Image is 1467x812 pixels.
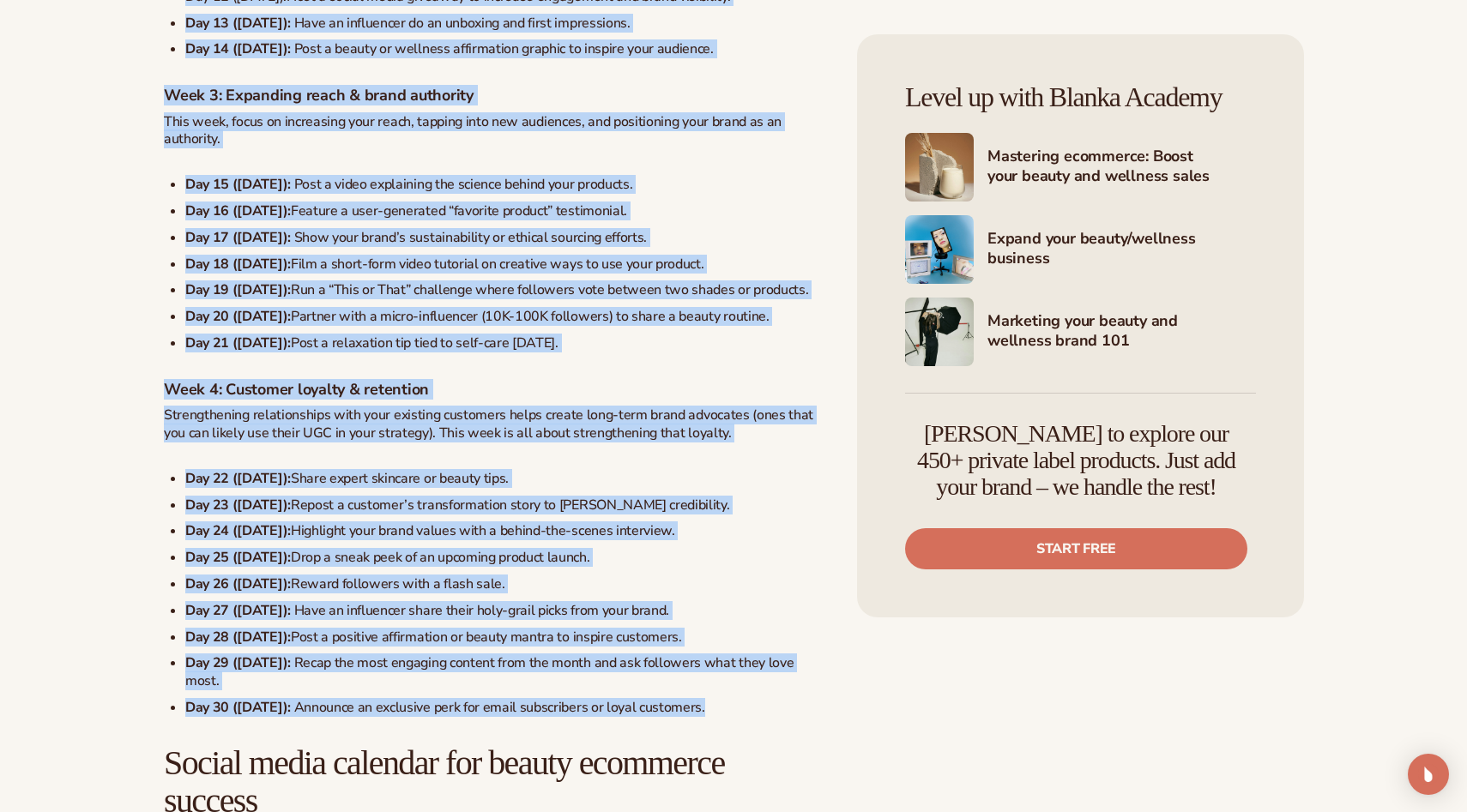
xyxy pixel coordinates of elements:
span: Post a relaxation tip tied to self-care [DATE]. [291,334,558,352]
span: Share expert skincare or beauty tips. [291,469,509,488]
span: Strengthening relationships with your existing customers helps create long-term brand advocates (... [164,406,813,442]
span: Have an influencer do an unboxing and first impressions. [291,14,631,33]
h4: Expand your beauty/wellness business [987,229,1256,271]
span: Post a beauty or wellness affirmation graphic to inspire your audience. [291,39,714,58]
span: Recap the most engaging content from the month and ask followers what they love most. [185,653,794,690]
strong: Day 15 ([DATE]): [185,175,291,194]
span: Partner with a micro-influencer (10K-100K followers) to share a beauty routine. [291,307,770,326]
span: Announce an exclusive perk for email subscribers or loyal customers. [291,698,705,717]
h4: Mastering ecommerce: Boost your beauty and wellness sales [987,147,1256,189]
span: This week, focus on increasing your reach, tapping into new audiences, and positioning your brand... [164,112,782,149]
span: Reward followers with a flash sale. [291,574,505,593]
span: Show your brand’s sustainability or ethical sourcing efforts. [291,228,647,247]
strong: Day 25 ([DATE]): [185,548,291,567]
strong: Day 17 ([DATE]): [185,228,291,247]
span: Highlight your brand values with a behind-the-scenes interview. [291,521,675,540]
span: Post a positive affirmation or beauty mantra to inspire customers. [291,628,682,647]
strong: Day 26 ([DATE]): [185,574,291,593]
strong: Day 28 ([DATE]): [185,628,291,647]
img: Shopify Image 8 [905,298,974,366]
strong: Day 20 ([DATE]): [185,307,291,326]
strong: Day 13 ([DATE]): [185,14,291,33]
h4: Marketing your beauty and wellness brand 101 [987,311,1256,353]
strong: Day 19 ([DATE]): [185,280,291,299]
span: Drop a sneak peek of an upcoming product launch. [291,548,590,567]
strong: Day 30 ([DATE]): [185,698,291,717]
img: Shopify Image 6 [905,133,974,201]
span: Run a “This or That” challenge where followers vote between two shades or products. [291,280,808,299]
a: Shopify Image 8 Marketing your beauty and wellness brand 101 [905,298,1256,366]
strong: Day 27 ([DATE]): [185,601,291,620]
strong: Day 22 ([DATE]): [185,469,291,488]
h4: [PERSON_NAME] to explore our 450+ private label products. Just add your brand – we handle the rest! [905,421,1247,500]
span: Repost a customer’s transformation story to [PERSON_NAME] credibility. [291,496,730,514]
h4: Level up with Blanka Academy [905,82,1256,112]
a: Shopify Image 7 Expand your beauty/wellness business [905,215,1256,284]
span: Film a short-form video tutorial on creative ways to use your product. [291,255,704,274]
span: Feature a user-generated “favorite product” testimonial. [291,201,627,220]
strong: Day 24 ([DATE]): [185,521,291,540]
a: Shopify Image 6 Mastering ecommerce: Boost your beauty and wellness sales [905,133,1256,201]
span: Post a video explaining the science behind your products. [291,175,632,194]
strong: Day 21 ([DATE]): [185,334,291,352]
img: Shopify Image 7 [905,215,974,284]
a: Start free [905,528,1247,569]
strong: Day 14 ([DATE]): [185,39,291,58]
span: Have an influencer share their holy-grail picks from your brand. [291,601,669,620]
strong: Day 18 ([DATE]): [185,255,291,274]
strong: Day 29 ([DATE]): [185,653,291,672]
span: Week 4: Customer loyalty & retention [164,379,429,400]
strong: Day 23 ([DATE]): [185,496,291,514]
div: Open Intercom Messenger [1408,754,1449,795]
span: Week 3: Expanding reach & brand authority [164,85,474,105]
strong: Day 16 ([DATE]): [185,201,291,220]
